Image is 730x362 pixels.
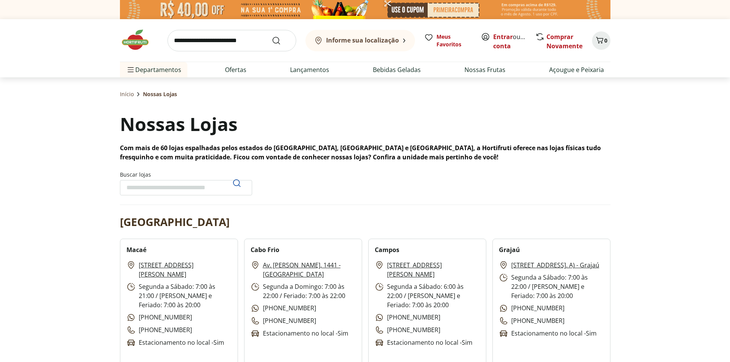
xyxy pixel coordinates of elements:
[225,65,246,74] a: Ofertas
[499,303,564,313] p: [PHONE_NUMBER]
[375,245,399,254] h2: Campos
[120,28,158,51] img: Hortifruti
[126,282,231,310] p: Segunda a Sábado: 7:00 às 21:00 / [PERSON_NAME] e Feriado: 7:00 às 20:00
[126,313,192,322] p: [PHONE_NUMBER]
[251,329,348,338] p: Estacionamento no local - Sim
[251,282,356,300] p: Segunda a Domingo: 7:00 às 22:00 / Feriado: 7:00 às 22:00
[126,61,135,79] button: Menu
[290,65,329,74] a: Lançamentos
[228,174,246,192] button: Pesquisar
[251,303,316,313] p: [PHONE_NUMBER]
[326,36,399,44] b: Informe sua localização
[139,260,231,279] a: [STREET_ADDRESS][PERSON_NAME]
[126,338,224,347] p: Estacionamento no local - Sim
[493,33,535,50] a: Criar conta
[592,31,610,50] button: Carrinho
[126,325,192,335] p: [PHONE_NUMBER]
[436,33,472,48] span: Meus Favoritos
[305,30,415,51] button: Informe sua localização
[126,245,146,254] h2: Macaé
[126,61,181,79] span: Departamentos
[493,33,513,41] a: Entrar
[263,260,356,279] a: Av. [PERSON_NAME], 1441 - [GEOGRAPHIC_DATA]
[511,260,599,270] a: [STREET_ADDRESS]. A) - Grajaú
[499,245,520,254] h2: Grajaú
[120,171,252,195] label: Buscar lojas
[604,37,607,44] span: 0
[167,30,296,51] input: search
[120,180,252,195] input: Buscar lojasPesquisar
[375,338,472,347] p: Estacionamento no local - Sim
[120,90,134,98] a: Início
[120,214,230,229] h2: [GEOGRAPHIC_DATA]
[424,33,472,48] a: Meus Favoritos
[546,33,582,50] a: Comprar Novamente
[120,143,610,162] p: Com mais de 60 lojas espalhadas pelos estados do [GEOGRAPHIC_DATA], [GEOGRAPHIC_DATA] e [GEOGRAPH...
[375,325,440,335] p: [PHONE_NUMBER]
[387,260,480,279] a: [STREET_ADDRESS][PERSON_NAME]
[375,282,480,310] p: Segunda a Sábado: 6:00 às 22:00 / [PERSON_NAME] e Feriado: 7:00 às 20:00
[499,316,564,326] p: [PHONE_NUMBER]
[251,316,316,326] p: [PHONE_NUMBER]
[251,245,279,254] h2: Cabo Frio
[143,90,177,98] span: Nossas Lojas
[120,111,238,137] h1: Nossas Lojas
[373,65,421,74] a: Bebidas Geladas
[499,329,597,338] p: Estacionamento no local - Sim
[499,273,604,300] p: Segunda a Sábado: 7:00 às 22:00 / [PERSON_NAME] e Feriado: 7:00 às 20:00
[549,65,604,74] a: Açougue e Peixaria
[464,65,505,74] a: Nossas Frutas
[493,32,527,51] span: ou
[375,313,440,322] p: [PHONE_NUMBER]
[272,36,290,45] button: Submit Search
